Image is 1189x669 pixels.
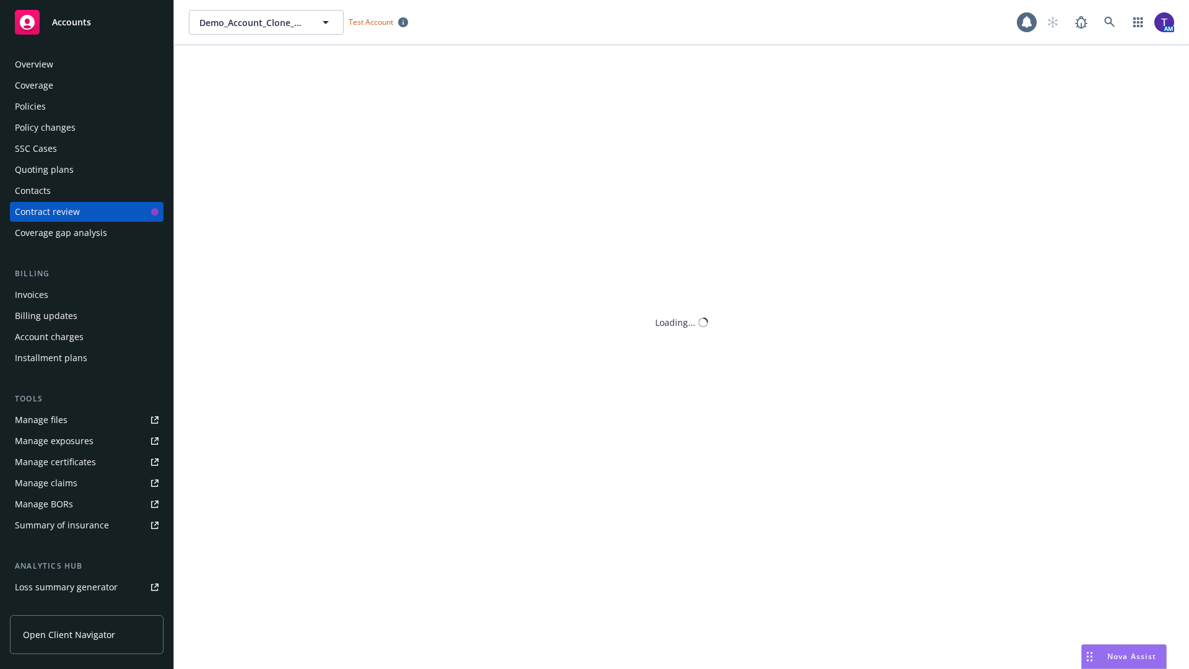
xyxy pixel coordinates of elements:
a: Installment plans [10,348,163,368]
span: Accounts [52,17,91,27]
a: Manage claims [10,473,163,493]
a: Switch app [1126,10,1151,35]
a: Manage BORs [10,494,163,514]
div: SSC Cases [15,139,57,159]
div: Loss summary generator [15,577,118,597]
div: Billing updates [15,306,77,326]
div: Drag to move [1082,645,1097,668]
span: Open Client Navigator [23,628,115,641]
button: Demo_Account_Clone_QA_CR_Tests_Demo [189,10,344,35]
span: Demo_Account_Clone_QA_CR_Tests_Demo [199,16,307,29]
span: Nova Assist [1107,651,1156,662]
div: Analytics hub [10,560,163,572]
span: Test Account [349,17,393,27]
a: Loss summary generator [10,577,163,597]
a: Accounts [10,5,163,40]
a: Start snowing [1040,10,1065,35]
div: Contacts [15,181,51,201]
div: Manage BORs [15,494,73,514]
div: Manage certificates [15,452,96,472]
div: Summary of insurance [15,515,109,535]
a: Manage exposures [10,431,163,451]
a: Billing updates [10,306,163,326]
a: Account charges [10,327,163,347]
div: Loading... [655,316,695,329]
div: Account charges [15,327,84,347]
div: Manage exposures [15,431,94,451]
a: Report a Bug [1069,10,1094,35]
a: Summary of insurance [10,515,163,535]
div: Billing [10,268,163,280]
a: Invoices [10,285,163,305]
a: Policy changes [10,118,163,138]
div: Coverage gap analysis [15,223,107,243]
div: Manage claims [15,473,77,493]
a: Contract review [10,202,163,222]
a: Search [1097,10,1122,35]
a: Coverage gap analysis [10,223,163,243]
a: SSC Cases [10,139,163,159]
img: photo [1154,12,1174,32]
button: Nova Assist [1081,644,1167,669]
span: Test Account [344,15,413,28]
a: Quoting plans [10,160,163,180]
div: Installment plans [15,348,87,368]
a: Coverage [10,76,163,95]
div: Quoting plans [15,160,74,180]
div: Contract review [15,202,80,222]
a: Policies [10,97,163,116]
div: Coverage [15,76,53,95]
a: Contacts [10,181,163,201]
div: Overview [15,55,53,74]
div: Tools [10,393,163,405]
div: Policies [15,97,46,116]
div: Invoices [15,285,48,305]
a: Manage certificates [10,452,163,472]
div: Policy changes [15,118,76,138]
div: Manage files [15,410,68,430]
a: Manage files [10,410,163,430]
a: Overview [10,55,163,74]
